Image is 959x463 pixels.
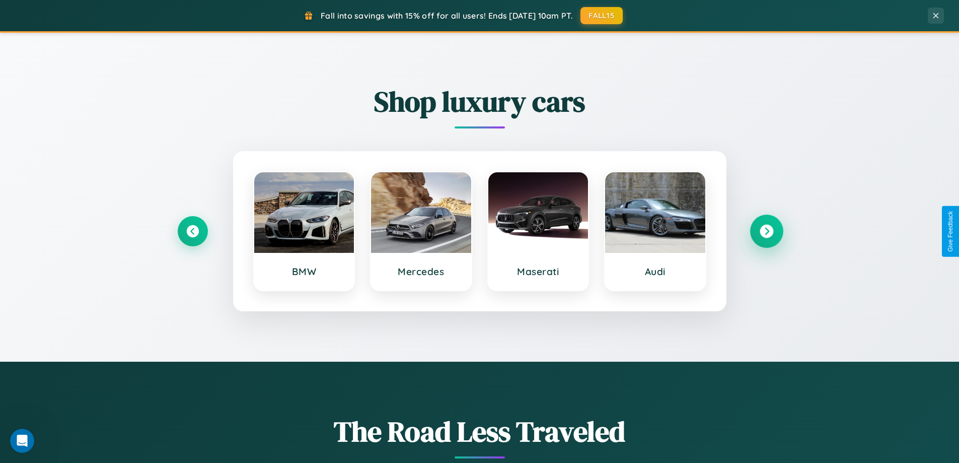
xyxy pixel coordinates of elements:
[947,211,954,252] div: Give Feedback
[321,11,573,21] span: Fall into savings with 15% off for all users! Ends [DATE] 10am PT.
[178,82,782,121] h2: Shop luxury cars
[498,266,578,278] h3: Maserati
[381,266,461,278] h3: Mercedes
[580,7,623,24] button: FALL15
[178,412,782,451] h1: The Road Less Traveled
[10,429,34,453] iframe: Intercom live chat
[264,266,344,278] h3: BMW
[615,266,695,278] h3: Audi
